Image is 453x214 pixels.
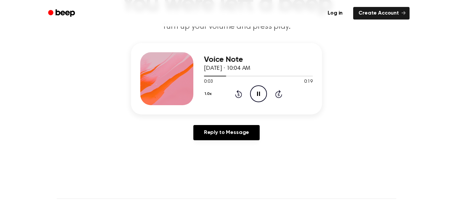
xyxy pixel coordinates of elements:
a: Create Account [353,7,410,20]
p: Turn up your volume and press play. [99,21,354,32]
a: Reply to Message [193,125,260,140]
span: 0:19 [304,78,313,85]
a: Beep [43,7,81,20]
button: 1.0x [204,88,214,100]
span: [DATE] · 10:04 AM [204,65,250,71]
h3: Voice Note [204,55,313,64]
span: 0:03 [204,78,213,85]
a: Log in [321,6,349,21]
